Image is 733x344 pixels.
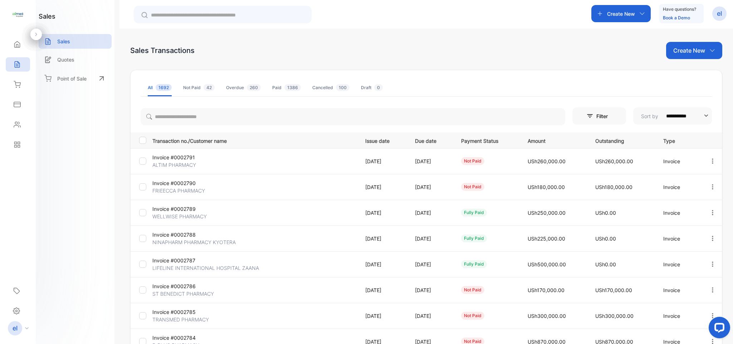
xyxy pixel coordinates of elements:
p: el [13,324,18,333]
a: Point of Sale [39,71,112,86]
div: fully paid [461,260,487,268]
p: Invoice [663,158,694,165]
p: Type [663,136,694,145]
button: Create New [591,5,651,22]
span: USh180,000.00 [528,184,565,190]
div: not paid [461,286,484,294]
p: el [717,9,722,18]
p: Invoice #0002786 [152,282,220,290]
p: Invoice #0002784 [152,334,220,341]
div: Overdue [226,84,261,91]
p: NINAPHARM PHARMACY KYOTERA [152,238,236,246]
a: Book a Demo [663,15,690,20]
a: Quotes [39,52,112,67]
p: Outstanding [595,136,648,145]
p: Create New [673,46,705,55]
div: Sales Transactions [130,45,195,56]
p: Quotes [57,56,74,63]
span: 260 [247,84,261,91]
p: [DATE] [415,261,446,268]
button: Sort by [633,107,712,125]
p: Invoice [663,235,694,242]
p: ALTIM PHARMACY [152,161,220,169]
button: Create New [666,42,722,59]
h1: sales [39,11,55,21]
p: [DATE] [365,209,401,217]
p: [DATE] [365,286,401,294]
span: USh260,000.00 [595,158,633,164]
p: [DATE] [365,312,401,320]
iframe: LiveChat chat widget [703,314,733,344]
p: Invoice [663,286,694,294]
p: [DATE] [415,183,446,191]
p: Point of Sale [57,75,87,82]
img: logo [13,9,23,20]
span: 42 [204,84,215,91]
div: Paid [272,84,301,91]
p: [DATE] [415,286,446,294]
p: Invoice [663,183,694,191]
span: USh500,000.00 [528,261,566,267]
span: USh225,000.00 [528,236,565,242]
p: [DATE] [365,235,401,242]
div: Draft [361,84,383,91]
p: Invoice [663,209,694,217]
div: Not Paid [183,84,215,91]
button: el [712,5,727,22]
p: [DATE] [415,235,446,242]
span: USh300,000.00 [528,313,566,319]
div: Cancelled [312,84,350,91]
span: 100 [336,84,350,91]
div: fully paid [461,209,487,217]
div: fully paid [461,234,487,242]
p: WELLWISE PHARMACY [152,213,220,220]
p: Invoice [663,312,694,320]
span: USh170,000.00 [528,287,565,293]
span: USh0.00 [595,236,616,242]
p: Invoice #0002787 [152,257,220,264]
p: [DATE] [415,312,446,320]
p: Sales [57,38,70,45]
div: not paid [461,157,484,165]
p: [DATE] [415,158,446,165]
p: [DATE] [415,209,446,217]
span: USh0.00 [595,261,616,267]
p: ST BENEDICT PHARMACY [152,290,220,297]
span: 1386 [284,84,301,91]
div: All [148,84,172,91]
p: Transaction no./Customer name [152,136,356,145]
p: TRANSMED PHARMACY [152,316,220,323]
div: not paid [461,183,484,191]
p: [DATE] [365,183,401,191]
p: Create New [607,10,635,18]
div: not paid [461,312,484,320]
span: 1692 [156,84,172,91]
a: Sales [39,34,112,49]
p: [DATE] [365,261,401,268]
span: 0 [374,84,383,91]
p: Payment Status [461,136,513,145]
p: Invoice #0002785 [152,308,220,316]
p: Invoice #0002790 [152,179,220,187]
span: USh250,000.00 [528,210,566,216]
span: USh260,000.00 [528,158,566,164]
p: Have questions? [663,6,696,13]
p: Amount [528,136,581,145]
p: Sort by [641,112,658,120]
p: Issue date [365,136,401,145]
span: USh180,000.00 [595,184,632,190]
p: LIFELINE INTERNATIONAL HOSPITAL ZAANA [152,264,259,272]
p: Invoice #0002788 [152,231,220,238]
p: FRIEECCA PHARMACY [152,187,220,194]
p: Invoice #0002791 [152,154,220,161]
span: USh170,000.00 [595,287,632,293]
p: Invoice #0002789 [152,205,220,213]
span: USh0.00 [595,210,616,216]
p: [DATE] [365,158,401,165]
p: Invoice [663,261,694,268]
span: USh300,000.00 [595,313,634,319]
p: Due date [415,136,446,145]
